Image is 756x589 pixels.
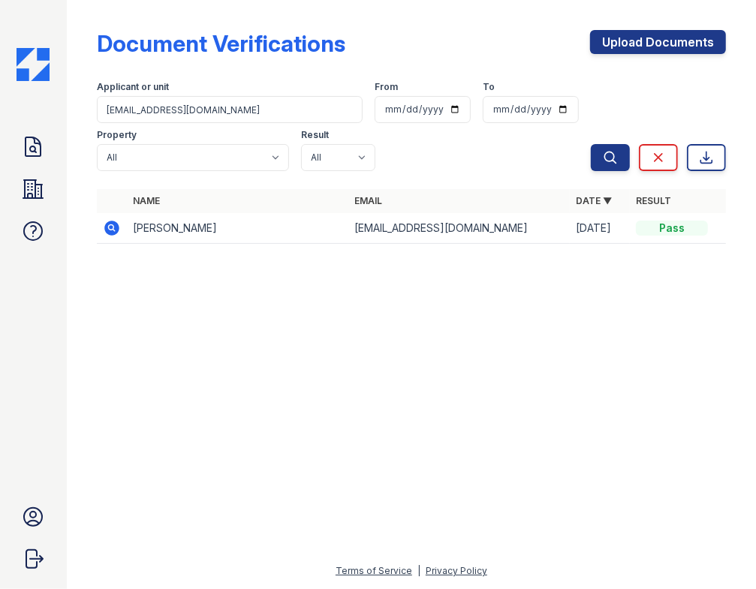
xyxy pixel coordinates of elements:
td: [PERSON_NAME] [127,213,348,244]
label: From [375,81,398,93]
a: Terms of Service [336,565,412,576]
div: | [417,565,420,576]
label: To [483,81,495,93]
a: Upload Documents [590,30,726,54]
a: Privacy Policy [426,565,487,576]
label: Applicant or unit [97,81,169,93]
label: Result [301,129,329,141]
td: [DATE] [570,213,630,244]
td: [EMAIL_ADDRESS][DOMAIN_NAME] [348,213,570,244]
a: Email [354,195,382,206]
div: Pass [636,221,708,236]
div: Document Verifications [97,30,345,57]
label: Property [97,129,137,141]
input: Search by name, email, or unit number [97,96,363,123]
a: Result [636,195,671,206]
a: Date ▼ [576,195,612,206]
img: CE_Icon_Blue-c292c112584629df590d857e76928e9f676e5b41ef8f769ba2f05ee15b207248.png [17,48,50,81]
a: Name [133,195,160,206]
